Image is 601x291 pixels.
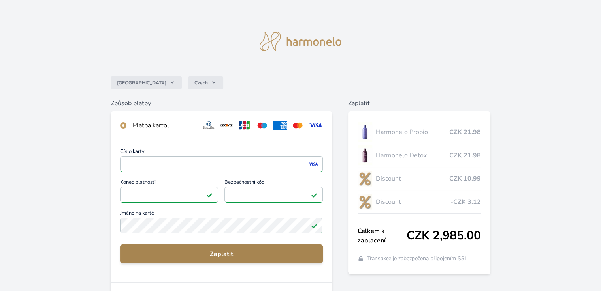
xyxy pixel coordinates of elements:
[311,192,317,198] img: Platné pole
[375,197,450,207] span: Discount
[219,121,234,130] img: discover.svg
[449,127,481,137] span: CZK 21.98
[358,169,373,188] img: discount-lo.png
[120,211,322,218] span: Jméno na kartě
[358,226,407,245] span: Celkem k zaplacení
[449,151,481,160] span: CZK 21.98
[111,76,182,89] button: [GEOGRAPHIC_DATA]
[260,32,342,51] img: logo.svg
[202,121,216,130] img: diners.svg
[375,151,449,160] span: Harmonelo Detox
[367,255,468,263] span: Transakce je zabezpečena připojením SSL
[126,249,316,259] span: Zaplatit
[237,121,252,130] img: jcb.svg
[120,180,218,187] span: Konec platnosti
[120,218,322,233] input: Jméno na kartěPlatné pole
[111,99,332,108] h6: Způsob platby
[273,121,287,130] img: amex.svg
[117,80,166,86] span: [GEOGRAPHIC_DATA]
[124,189,215,200] iframe: Iframe pro datum vypršení platnosti
[120,244,322,263] button: Zaplatit
[224,180,322,187] span: Bezpečnostní kód
[120,149,322,156] span: Číslo karty
[290,121,305,130] img: mc.svg
[133,121,195,130] div: Platba kartou
[308,160,318,168] img: visa
[348,99,490,108] h6: Zaplatit
[194,80,208,86] span: Czech
[450,197,481,207] span: -CZK 3.12
[308,121,323,130] img: visa.svg
[407,229,481,243] span: CZK 2,985.00
[124,159,319,170] iframe: Iframe pro číslo karty
[358,122,373,142] img: CLEAN_PROBIO_se_stinem_x-lo.jpg
[375,174,446,183] span: Discount
[447,174,481,183] span: -CZK 10.99
[358,192,373,212] img: discount-lo.png
[206,192,213,198] img: Platné pole
[188,76,223,89] button: Czech
[228,189,319,200] iframe: Iframe pro bezpečnostní kód
[358,145,373,165] img: DETOX_se_stinem_x-lo.jpg
[255,121,269,130] img: maestro.svg
[375,127,449,137] span: Harmonelo Probio
[311,222,317,229] img: Platné pole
